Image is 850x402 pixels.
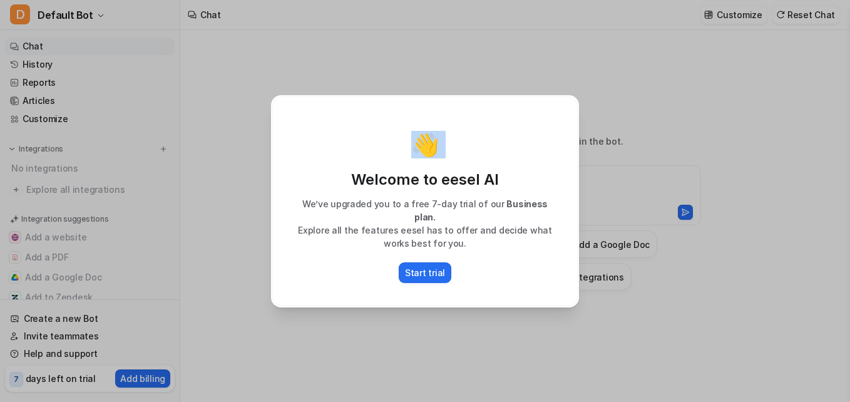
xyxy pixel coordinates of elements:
[285,170,565,190] p: Welcome to eesel AI
[285,197,565,224] p: We’ve upgraded you to a free 7-day trial of our
[411,132,439,157] p: 👋
[405,266,445,279] p: Start trial
[399,262,451,283] button: Start trial
[285,224,565,250] p: Explore all the features eesel has to offer and decide what works best for you.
